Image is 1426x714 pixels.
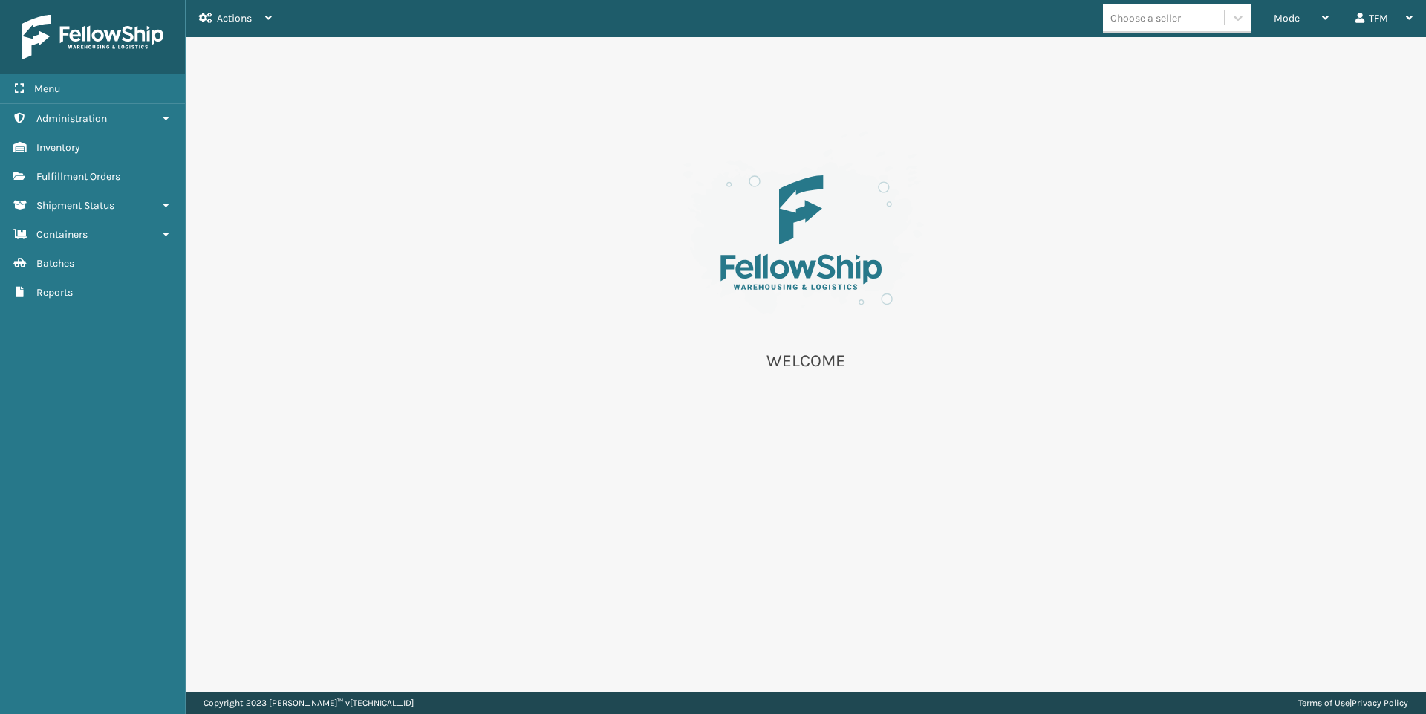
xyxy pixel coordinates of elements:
[1298,698,1350,708] a: Terms of Use
[36,141,80,154] span: Inventory
[204,692,414,714] p: Copyright 2023 [PERSON_NAME]™ v [TECHNICAL_ID]
[217,12,252,25] span: Actions
[36,286,73,299] span: Reports
[22,15,163,59] img: logo
[36,112,107,125] span: Administration
[657,126,954,332] img: es-welcome.8eb42ee4.svg
[1298,692,1408,714] div: |
[657,350,954,372] p: WELCOME
[1274,12,1300,25] span: Mode
[34,82,60,95] span: Menu
[36,228,88,241] span: Containers
[1110,10,1181,26] div: Choose a seller
[36,199,114,212] span: Shipment Status
[36,170,120,183] span: Fulfillment Orders
[1352,698,1408,708] a: Privacy Policy
[36,257,74,270] span: Batches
